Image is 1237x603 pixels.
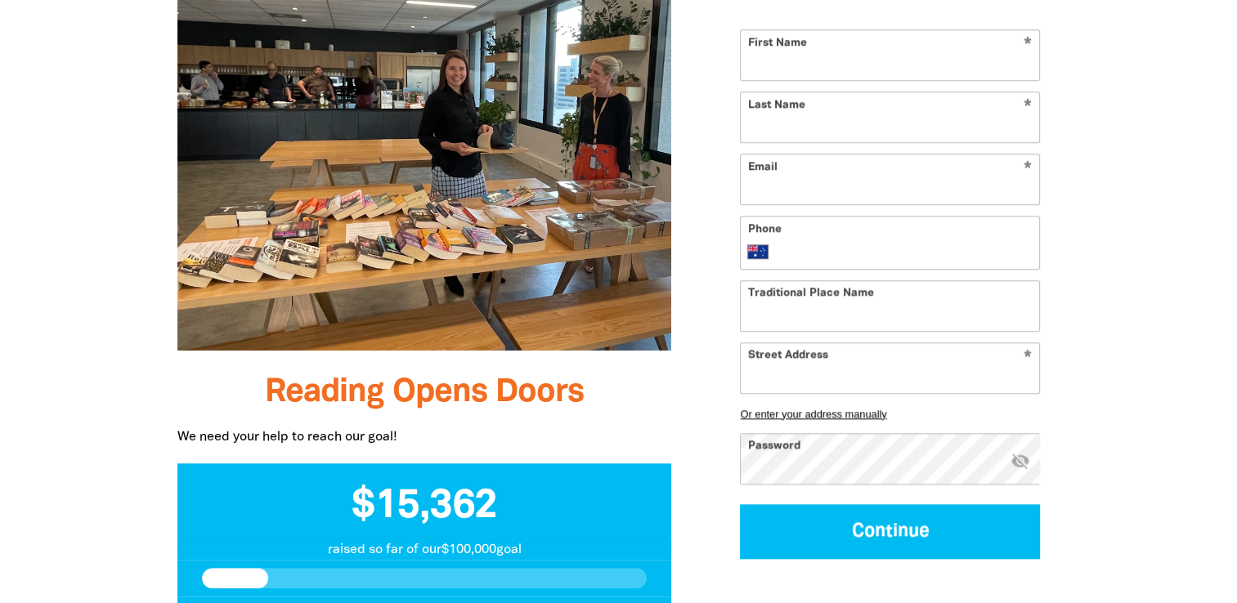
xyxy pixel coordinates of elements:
button: visibility_off [1010,451,1029,473]
span: $15,362 [352,488,497,525]
p: raised so far of our $100,000 goal [177,540,672,560]
p: We need your help to reach our goal! [177,427,672,447]
button: Continue [740,504,1040,559]
button: Or enter your address manually [740,408,1040,420]
span: Reading Opens Doors [265,377,584,408]
i: Hide password [1010,451,1029,471]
